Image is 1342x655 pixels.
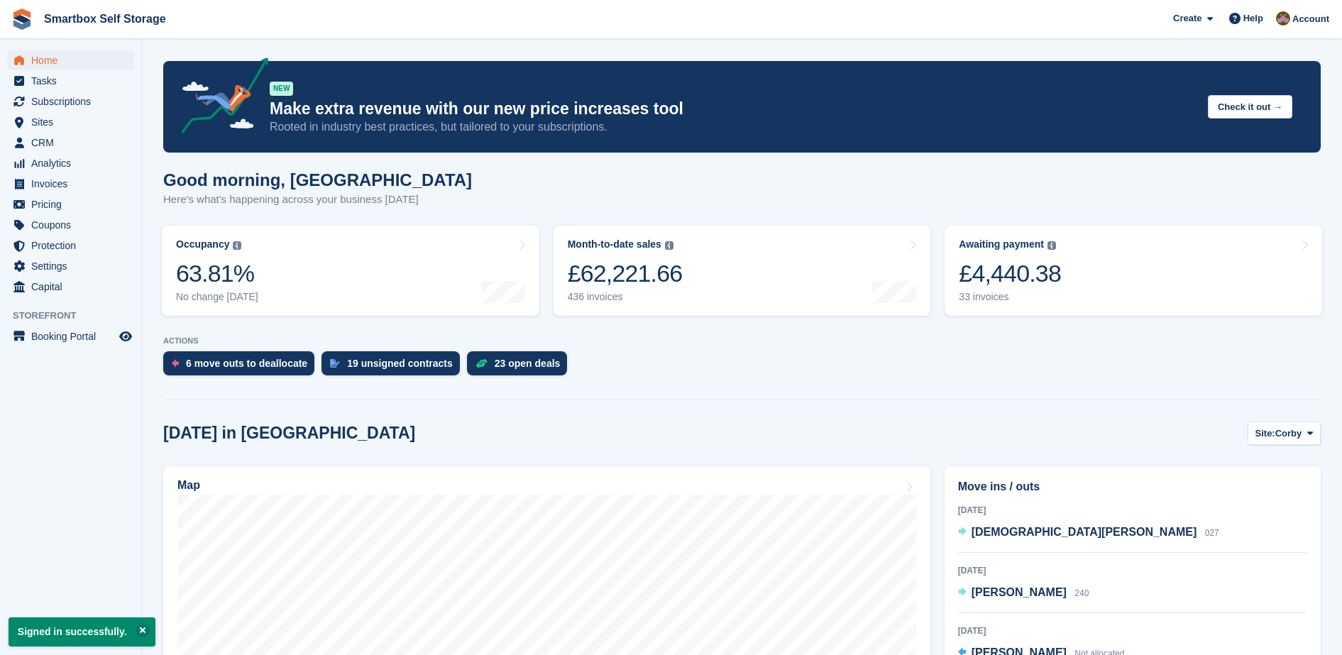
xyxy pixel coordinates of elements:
[330,359,340,368] img: contract_signature_icon-13c848040528278c33f63329250d36e43548de30e8caae1d1a13099fd9432cc5.svg
[13,309,141,323] span: Storefront
[31,256,116,276] span: Settings
[9,617,155,646] p: Signed in successfully.
[1208,95,1292,119] button: Check it out →
[1275,426,1302,441] span: Corby
[31,215,116,235] span: Coupons
[7,277,134,297] a: menu
[176,259,258,288] div: 63.81%
[31,133,116,153] span: CRM
[31,112,116,132] span: Sites
[1243,11,1263,26] span: Help
[7,256,134,276] a: menu
[31,277,116,297] span: Capital
[467,351,575,382] a: 23 open deals
[163,424,415,443] h2: [DATE] in [GEOGRAPHIC_DATA]
[31,194,116,214] span: Pricing
[347,358,453,369] div: 19 unsigned contracts
[31,92,116,111] span: Subscriptions
[1255,426,1275,441] span: Site:
[170,57,269,138] img: price-adjustments-announcement-icon-8257ccfd72463d97f412b2fc003d46551f7dbcb40ab6d574587a9cd5c0d94...
[1205,528,1219,538] span: 027
[1292,12,1329,26] span: Account
[475,358,488,368] img: deal-1b604bf984904fb50ccaf53a9ad4b4a5d6e5aea283cecdc64d6e3604feb123c2.svg
[958,564,1307,577] div: [DATE]
[172,359,179,368] img: move_outs_to_deallocate_icon-f764333ba52eb49d3ac5e1228854f67142a1ed5810a6f6cc68b1a99e826820c5.svg
[972,586,1067,598] span: [PERSON_NAME]
[177,479,200,492] h2: Map
[162,226,539,316] a: Occupancy 63.81% No change [DATE]
[554,226,931,316] a: Month-to-date sales £62,221.66 436 invoices
[958,524,1219,542] a: [DEMOGRAPHIC_DATA][PERSON_NAME] 027
[959,291,1061,303] div: 33 invoices
[972,526,1197,538] span: [DEMOGRAPHIC_DATA][PERSON_NAME]
[568,291,683,303] div: 436 invoices
[163,351,321,382] a: 6 move outs to deallocate
[38,7,172,31] a: Smartbox Self Storage
[1047,241,1056,250] img: icon-info-grey-7440780725fd019a000dd9b08b2336e03edf1995a4989e88bcd33f0948082b44.svg
[31,236,116,255] span: Protection
[958,478,1307,495] h2: Move ins / outs
[176,291,258,303] div: No change [DATE]
[163,170,472,189] h1: Good morning, [GEOGRAPHIC_DATA]
[665,241,673,250] img: icon-info-grey-7440780725fd019a000dd9b08b2336e03edf1995a4989e88bcd33f0948082b44.svg
[270,99,1197,119] p: Make extra revenue with our new price increases tool
[163,336,1321,346] p: ACTIONS
[1173,11,1201,26] span: Create
[11,9,33,30] img: stora-icon-8386f47178a22dfd0bd8f6a31ec36ba5ce8667c1dd55bd0f319d3a0aa187defe.svg
[7,92,134,111] a: menu
[959,238,1044,251] div: Awaiting payment
[176,238,229,251] div: Occupancy
[270,119,1197,135] p: Rooted in industry best practices, but tailored to your subscriptions.
[270,82,293,96] div: NEW
[7,326,134,346] a: menu
[31,153,116,173] span: Analytics
[31,174,116,194] span: Invoices
[568,238,661,251] div: Month-to-date sales
[7,215,134,235] a: menu
[945,226,1322,316] a: Awaiting payment £4,440.38 33 invoices
[568,259,683,288] div: £62,221.66
[959,259,1061,288] div: £4,440.38
[958,584,1089,602] a: [PERSON_NAME] 240
[7,194,134,214] a: menu
[1276,11,1290,26] img: Kayleigh Devlin
[7,50,134,70] a: menu
[7,71,134,91] a: menu
[117,328,134,345] a: Preview store
[7,133,134,153] a: menu
[7,236,134,255] a: menu
[495,358,561,369] div: 23 open deals
[7,112,134,132] a: menu
[31,326,116,346] span: Booking Portal
[958,624,1307,637] div: [DATE]
[233,241,241,250] img: icon-info-grey-7440780725fd019a000dd9b08b2336e03edf1995a4989e88bcd33f0948082b44.svg
[31,50,116,70] span: Home
[186,358,307,369] div: 6 move outs to deallocate
[1074,588,1089,598] span: 240
[31,71,116,91] span: Tasks
[7,153,134,173] a: menu
[321,351,467,382] a: 19 unsigned contracts
[7,174,134,194] a: menu
[958,504,1307,517] div: [DATE]
[163,192,472,208] p: Here's what's happening across your business [DATE]
[1248,422,1321,445] button: Site: Corby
